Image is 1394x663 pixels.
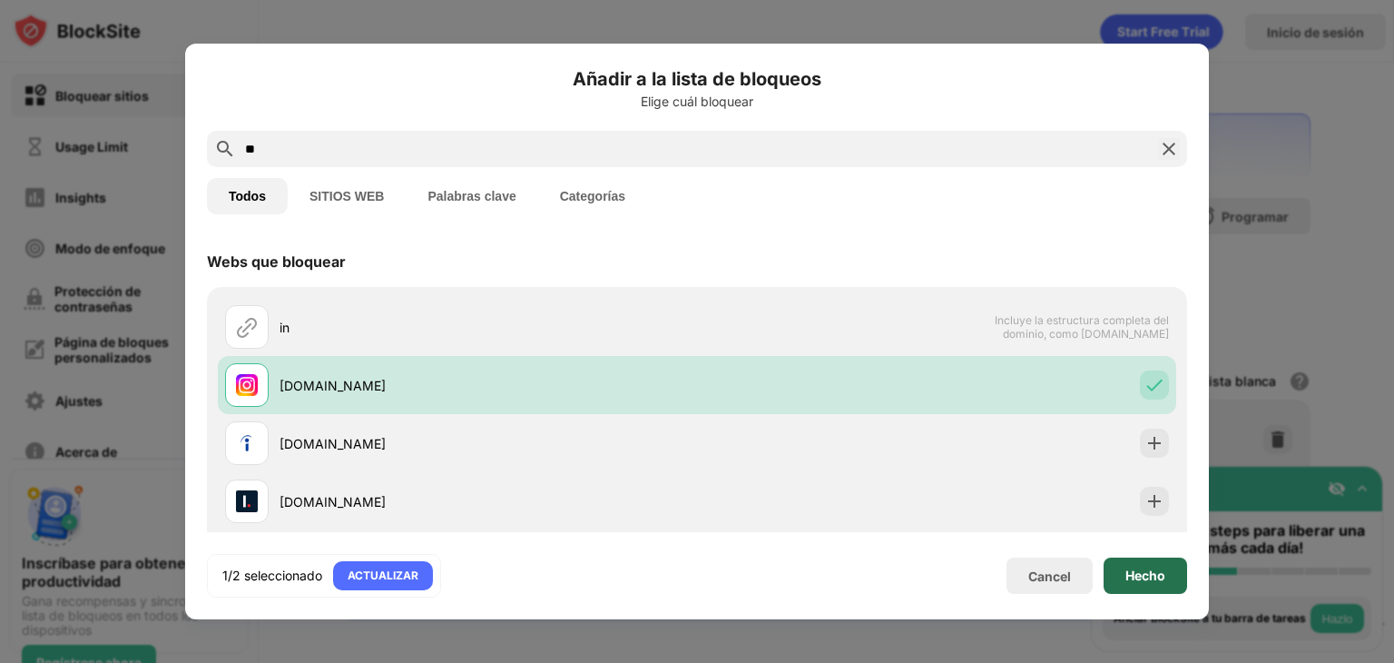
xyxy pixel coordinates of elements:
img: search.svg [214,138,236,160]
img: search-close [1158,138,1180,160]
img: favicons [236,432,258,454]
div: Webs que bloquear [207,252,346,271]
div: in [280,318,697,337]
img: favicons [236,490,258,512]
h6: Añadir a la lista de bloqueos [207,65,1187,93]
div: Cancel [1028,569,1071,584]
div: 1/2 seleccionado [222,567,322,585]
img: favicons [236,374,258,396]
button: Todos [207,178,288,214]
span: Incluye la estructura completa del dominio, como [DOMAIN_NAME] [982,313,1169,341]
div: [DOMAIN_NAME] [280,492,697,511]
img: url.svg [236,316,258,338]
div: [DOMAIN_NAME] [280,434,697,453]
div: Hecho [1125,569,1165,583]
div: [DOMAIN_NAME] [280,376,697,395]
button: SITIOS WEB [288,178,406,214]
div: Elige cuál bloquear [207,94,1187,109]
button: Palabras clave [406,178,537,214]
div: ACTUALIZAR [348,567,418,585]
button: Categorías [538,178,647,214]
